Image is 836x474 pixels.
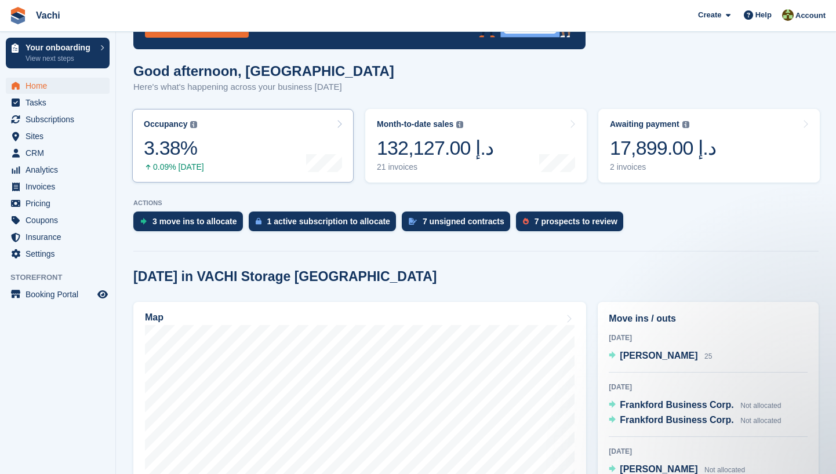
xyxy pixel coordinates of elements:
a: menu [6,229,110,245]
div: 7 unsigned contracts [423,217,504,226]
div: 0.09% [DATE] [144,162,204,172]
span: Frankford Business Corp. [620,415,733,425]
h2: [DATE] in VACHI Storage [GEOGRAPHIC_DATA] [133,269,437,285]
div: Awaiting payment [610,119,679,129]
a: menu [6,145,110,161]
h2: Move ins / outs [609,312,808,326]
span: Insurance [26,229,95,245]
span: Home [26,78,95,94]
a: Your onboarding View next steps [6,38,110,68]
div: 1 active subscription to allocate [267,217,390,226]
div: Month-to-date sales [377,119,453,129]
a: 7 unsigned contracts [402,212,516,237]
span: Coupons [26,212,95,228]
a: menu [6,111,110,127]
img: icon-info-grey-7440780725fd019a000dd9b08b2336e03edf1995a4989e88bcd33f0948082b44.svg [190,121,197,128]
div: [DATE] [609,446,808,457]
div: Occupancy [144,119,187,129]
div: 3 move ins to allocate [152,217,237,226]
a: [PERSON_NAME] 25 [609,349,712,364]
a: 1 active subscription to allocate [249,212,402,237]
img: Anete Gre [782,9,794,21]
span: Not allocated [704,466,745,474]
p: Here's what's happening across your business [DATE] [133,81,394,94]
img: icon-info-grey-7440780725fd019a000dd9b08b2336e03edf1995a4989e88bcd33f0948082b44.svg [682,121,689,128]
img: contract_signature_icon-13c848040528278c33f63329250d36e43548de30e8caae1d1a13099fd9432cc5.svg [409,218,417,225]
span: Tasks [26,94,95,111]
span: Account [795,10,826,21]
a: Vachi [31,6,65,25]
a: menu [6,195,110,212]
a: menu [6,162,110,178]
a: Preview store [96,287,110,301]
span: CRM [26,145,95,161]
div: [DATE] [609,333,808,343]
span: Analytics [26,162,95,178]
img: icon-info-grey-7440780725fd019a000dd9b08b2336e03edf1995a4989e88bcd33f0948082b44.svg [456,121,463,128]
img: stora-icon-8386f47178a22dfd0bd8f6a31ec36ba5ce8667c1dd55bd0f319d3a0aa187defe.svg [9,7,27,24]
span: Subscriptions [26,111,95,127]
a: menu [6,286,110,302]
a: menu [6,128,110,144]
span: Not allocated [740,402,781,410]
span: Booking Portal [26,286,95,302]
p: View next steps [26,53,94,64]
span: Create [698,9,721,21]
h1: Good afternoon, [GEOGRAPHIC_DATA] [133,63,394,79]
span: Storefront [10,272,115,283]
a: menu [6,246,110,262]
span: Help [755,9,772,21]
span: Frankford Business Corp. [620,400,733,410]
div: [DATE] [609,382,808,392]
a: Occupancy 3.38% 0.09% [DATE] [132,109,354,183]
img: prospect-51fa495bee0391a8d652442698ab0144808aea92771e9ea1ae160a38d050c398.svg [523,218,529,225]
span: Settings [26,246,95,262]
a: menu [6,78,110,94]
h2: Map [145,312,163,323]
a: 7 prospects to review [516,212,629,237]
span: Not allocated [740,417,781,425]
div: 132,127.00 د.إ [377,136,493,160]
a: Awaiting payment 17,899.00 د.إ 2 invoices [598,109,820,183]
span: 25 [704,352,712,360]
span: [PERSON_NAME] [620,464,697,474]
p: Your onboarding [26,43,94,52]
span: Sites [26,128,95,144]
a: menu [6,212,110,228]
div: 17,899.00 د.إ [610,136,716,160]
div: 3.38% [144,136,204,160]
a: menu [6,94,110,111]
span: Invoices [26,178,95,195]
img: move_ins_to_allocate_icon-fdf77a2bb77ea45bf5b3d319d69a93e2d87916cf1d5bf7949dd705db3b84f3ca.svg [140,218,147,225]
a: Frankford Business Corp. Not allocated [609,413,781,428]
a: 3 move ins to allocate [133,212,249,237]
a: Month-to-date sales 132,127.00 د.إ 21 invoices [365,109,587,183]
a: Frankford Business Corp. Not allocated [609,398,781,413]
div: 2 invoices [610,162,716,172]
span: Pricing [26,195,95,212]
p: ACTIONS [133,199,819,207]
div: 7 prospects to review [535,217,617,226]
a: menu [6,178,110,195]
span: [PERSON_NAME] [620,351,697,360]
img: active_subscription_to_allocate_icon-d502201f5373d7db506a760aba3b589e785aa758c864c3986d89f69b8ff3... [256,217,261,225]
div: 21 invoices [377,162,493,172]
